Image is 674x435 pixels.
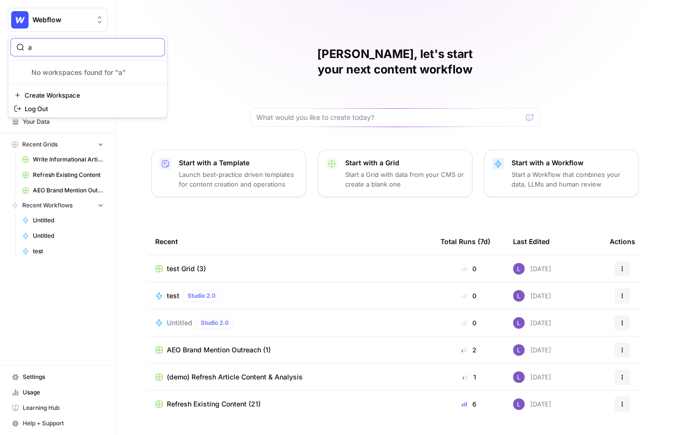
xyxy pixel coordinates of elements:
[250,46,540,77] h1: [PERSON_NAME], let's start your next content workflow
[179,170,298,189] p: Launch best-practice driven templates for content creation and operations
[610,228,635,255] div: Actions
[513,290,525,302] img: rn7sh892ioif0lo51687sih9ndqw
[18,244,108,259] a: test
[440,399,498,409] div: 6
[440,318,498,328] div: 0
[513,263,525,275] img: rn7sh892ioif0lo51687sih9ndqw
[513,344,525,356] img: rn7sh892ioif0lo51687sih9ndqw
[8,198,108,213] button: Recent Workflows
[8,137,108,152] button: Recent Grids
[318,150,472,197] button: Start with a GridStart a Grid with data from your CMS or create a blank one
[10,102,165,116] a: Log Out
[8,400,108,416] a: Learning Hub
[167,291,179,301] span: test
[440,291,498,301] div: 0
[512,158,630,168] p: Start with a Workflow
[155,399,425,409] a: Refresh Existing Content (21)
[28,43,159,52] input: Search Workspaces
[201,319,229,327] span: Studio 2.0
[513,344,551,356] div: [DATE]
[18,213,108,228] a: Untitled
[33,216,103,225] span: Untitled
[23,419,103,428] span: Help + Support
[167,264,206,274] span: test Grid (3)
[25,104,157,114] span: Log Out
[345,170,464,189] p: Start a Grid with data from your CMS or create a blank one
[32,15,91,25] span: Webflow
[167,372,303,382] span: (demo) Refresh Article Content & Analysis
[167,399,261,409] span: Refresh Existing Content (21)
[155,228,425,255] div: Recent
[345,158,464,168] p: Start with a Grid
[8,416,108,431] button: Help + Support
[33,247,103,256] span: test
[440,372,498,382] div: 1
[8,36,167,118] div: Workspace: Webflow
[440,228,490,255] div: Total Runs (7d)
[8,385,108,400] a: Usage
[18,152,108,167] a: Write Informational Article
[179,158,298,168] p: Start with a Template
[167,318,192,328] span: Untitled
[440,264,498,274] div: 0
[513,371,551,383] div: [DATE]
[33,155,103,164] span: Write Informational Article
[256,113,522,122] input: What would you like to create today?
[155,345,425,355] a: AEO Brand Mention Outreach (1)
[440,345,498,355] div: 2
[513,398,525,410] img: rn7sh892ioif0lo51687sih9ndqw
[22,140,58,149] span: Recent Grids
[18,167,108,183] a: Refresh Existing Content
[23,373,103,381] span: Settings
[33,171,103,179] span: Refresh Existing Content
[484,150,639,197] button: Start with a WorkflowStart a Workflow that combines your data, LLMs and human review
[22,201,73,210] span: Recent Workflows
[8,114,108,130] a: Your Data
[513,263,551,275] div: [DATE]
[513,290,551,302] div: [DATE]
[18,228,108,244] a: Untitled
[188,291,216,300] span: Studio 2.0
[10,88,165,102] a: Create Workspace
[155,372,425,382] a: (demo) Refresh Article Content & Analysis
[167,345,271,355] span: AEO Brand Mention Outreach (1)
[513,371,525,383] img: rn7sh892ioif0lo51687sih9ndqw
[155,290,425,302] a: testStudio 2.0
[155,264,425,274] a: test Grid (3)
[10,65,165,80] div: No workspaces found for "a"
[513,317,551,329] div: [DATE]
[513,398,551,410] div: [DATE]
[512,170,630,189] p: Start a Workflow that combines your data, LLMs and human review
[23,388,103,397] span: Usage
[23,117,103,126] span: Your Data
[33,186,103,195] span: AEO Brand Mention Outreach (1)
[23,404,103,412] span: Learning Hub
[8,369,108,385] a: Settings
[33,232,103,240] span: Untitled
[18,183,108,198] a: AEO Brand Mention Outreach (1)
[513,317,525,329] img: rn7sh892ioif0lo51687sih9ndqw
[513,228,550,255] div: Last Edited
[8,8,108,32] button: Workspace: Webflow
[151,150,306,197] button: Start with a TemplateLaunch best-practice driven templates for content creation and operations
[11,11,29,29] img: Webflow Logo
[155,317,425,329] a: UntitledStudio 2.0
[25,90,157,100] span: Create Workspace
